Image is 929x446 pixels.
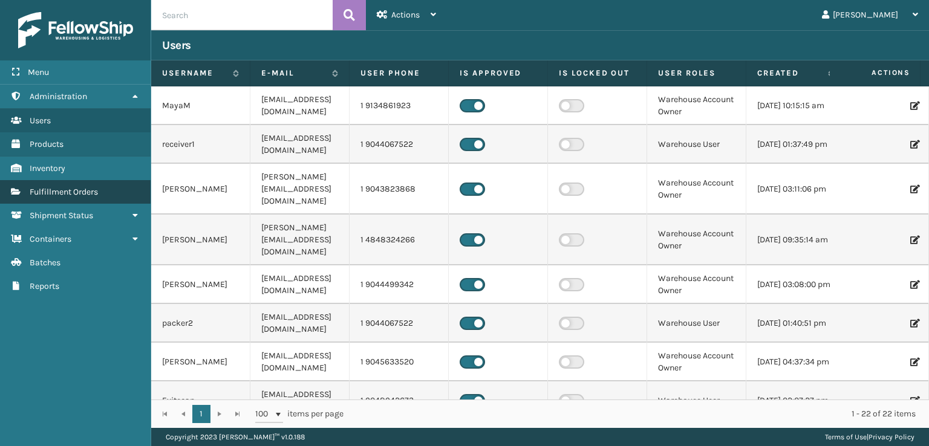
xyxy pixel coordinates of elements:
[250,304,350,343] td: [EMAIL_ADDRESS][DOMAIN_NAME]
[910,185,918,193] i: Edit
[825,433,867,441] a: Terms of Use
[166,428,305,446] p: Copyright 2023 [PERSON_NAME]™ v 1.0.188
[910,102,918,110] i: Edit
[910,140,918,149] i: Edit
[350,304,449,343] td: 1 9044067522
[746,304,846,343] td: [DATE] 01:40:51 pm
[255,408,273,420] span: 100
[162,38,191,53] h3: Users
[647,265,746,304] td: Warehouse Account Owner
[350,125,449,164] td: 1 9044067522
[746,125,846,164] td: [DATE] 01:37:49 pm
[460,68,536,79] label: Is Approved
[151,304,250,343] td: packer2
[30,91,87,102] span: Administration
[162,68,227,79] label: Username
[647,381,746,420] td: Warehouse User
[250,164,350,215] td: [PERSON_NAME][EMAIL_ADDRESS][DOMAIN_NAME]
[559,68,636,79] label: Is Locked Out
[350,265,449,304] td: 1 9044499342
[647,304,746,343] td: Warehouse User
[910,396,918,405] i: Edit
[360,408,916,420] div: 1 - 22 of 22 items
[250,215,350,265] td: [PERSON_NAME][EMAIL_ADDRESS][DOMAIN_NAME]
[151,125,250,164] td: receiver1
[250,125,350,164] td: [EMAIL_ADDRESS][DOMAIN_NAME]
[350,86,449,125] td: 1 9134861923
[910,280,918,289] i: Edit
[30,234,71,244] span: Containers
[833,63,918,83] span: Actions
[647,343,746,381] td: Warehouse Account Owner
[255,405,344,423] span: items per page
[746,164,846,215] td: [DATE] 03:11:06 pm
[869,433,914,441] a: Privacy Policy
[757,68,822,79] label: Created
[910,236,918,244] i: Edit
[825,428,914,446] div: |
[350,164,449,215] td: 1 9043823868
[647,125,746,164] td: Warehouse User
[647,164,746,215] td: Warehouse Account Owner
[30,257,60,268] span: Batches
[151,86,250,125] td: MayaM
[250,265,350,304] td: [EMAIL_ADDRESS][DOMAIN_NAME]
[151,265,250,304] td: [PERSON_NAME]
[350,381,449,420] td: 1 9048942673
[746,381,846,420] td: [DATE] 02:07:27 pm
[910,319,918,328] i: Edit
[30,115,51,126] span: Users
[30,139,64,149] span: Products
[18,12,133,48] img: logo
[261,68,326,79] label: E-mail
[30,281,59,291] span: Reports
[360,68,437,79] label: User phone
[250,343,350,381] td: [EMAIL_ADDRESS][DOMAIN_NAME]
[30,163,65,173] span: Inventory
[746,265,846,304] td: [DATE] 03:08:00 pm
[151,381,250,420] td: Exitscan
[746,215,846,265] td: [DATE] 09:35:14 am
[647,86,746,125] td: Warehouse Account Owner
[746,343,846,381] td: [DATE] 04:37:34 pm
[391,10,420,20] span: Actions
[28,67,49,77] span: Menu
[647,215,746,265] td: Warehouse Account Owner
[746,86,846,125] td: [DATE] 10:15:15 am
[30,187,98,197] span: Fulfillment Orders
[250,86,350,125] td: [EMAIL_ADDRESS][DOMAIN_NAME]
[30,210,93,221] span: Shipment Status
[350,215,449,265] td: 1 4848324266
[151,343,250,381] td: [PERSON_NAME]
[250,381,350,420] td: [EMAIL_ADDRESS][DOMAIN_NAME]
[151,164,250,215] td: [PERSON_NAME]
[350,343,449,381] td: 1 9045633520
[910,358,918,366] i: Edit
[658,68,735,79] label: User Roles
[192,405,210,423] a: 1
[151,215,250,265] td: [PERSON_NAME]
